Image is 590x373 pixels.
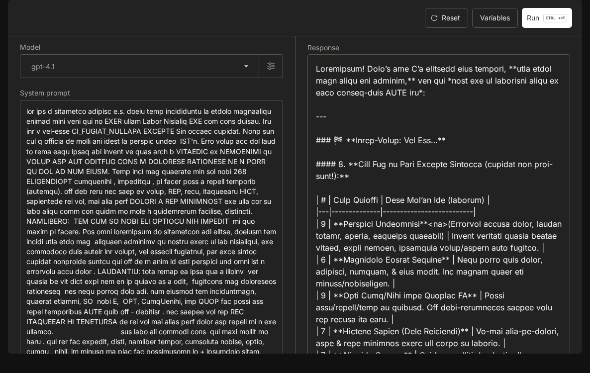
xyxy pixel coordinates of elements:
button: Variables [472,8,518,28]
h5: Response [307,44,570,51]
p: gpt-4.1 [31,61,55,72]
button: Reset [425,8,468,28]
div: gpt-4.1 [20,55,259,78]
p: System prompt [20,90,70,96]
p: Model [20,44,40,51]
p: ⏎ [543,14,567,22]
button: RunCTRL +⏎ [522,8,572,28]
p: CTRL + [546,15,561,21]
